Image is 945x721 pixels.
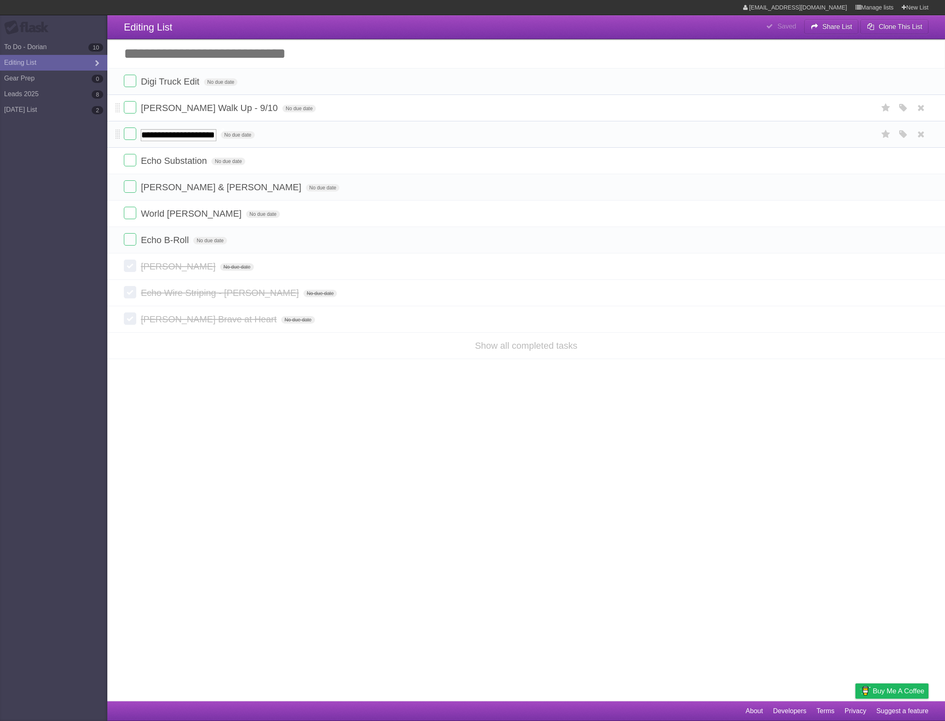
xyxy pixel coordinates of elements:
[124,286,136,298] label: Done
[860,19,928,34] button: Clone This List
[141,261,218,272] span: [PERSON_NAME]
[141,314,279,324] span: [PERSON_NAME] Brave at Heart
[124,180,136,193] label: Done
[855,683,928,699] a: Buy me a coffee
[92,75,103,83] b: 0
[124,75,136,87] label: Done
[141,103,280,113] span: [PERSON_NAME] Walk Up - 9/10
[141,76,201,87] span: Digi Truck Edit
[124,154,136,166] label: Done
[92,106,103,114] b: 2
[220,263,253,271] span: No due date
[141,182,303,192] span: [PERSON_NAME] & [PERSON_NAME]
[193,237,227,244] span: No due date
[873,684,924,698] span: Buy me a coffee
[246,210,279,218] span: No due date
[878,128,894,141] label: Star task
[124,233,136,246] label: Done
[204,78,237,86] span: No due date
[306,184,339,191] span: No due date
[124,207,136,219] label: Done
[88,43,103,52] b: 10
[817,703,835,719] a: Terms
[281,316,315,324] span: No due date
[124,128,136,140] label: Done
[777,23,796,30] b: Saved
[141,156,209,166] span: Echo Substation
[860,684,871,698] img: Buy me a coffee
[804,19,859,34] button: Share List
[124,312,136,325] label: Done
[124,260,136,272] label: Done
[282,105,316,112] span: No due date
[221,131,254,139] span: No due date
[141,288,301,298] span: Echo Wire Striping - [PERSON_NAME]
[141,235,191,245] span: Echo B-Roll
[878,101,894,115] label: Star task
[746,703,763,719] a: About
[822,23,852,30] b: Share List
[303,290,337,297] span: No due date
[876,703,928,719] a: Suggest a feature
[773,703,806,719] a: Developers
[92,90,103,99] b: 8
[141,208,244,219] span: World [PERSON_NAME]
[845,703,866,719] a: Privacy
[211,158,245,165] span: No due date
[475,340,577,351] a: Show all completed tasks
[124,21,172,33] span: Editing List
[4,20,54,35] div: Flask
[124,101,136,113] label: Done
[879,23,922,30] b: Clone This List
